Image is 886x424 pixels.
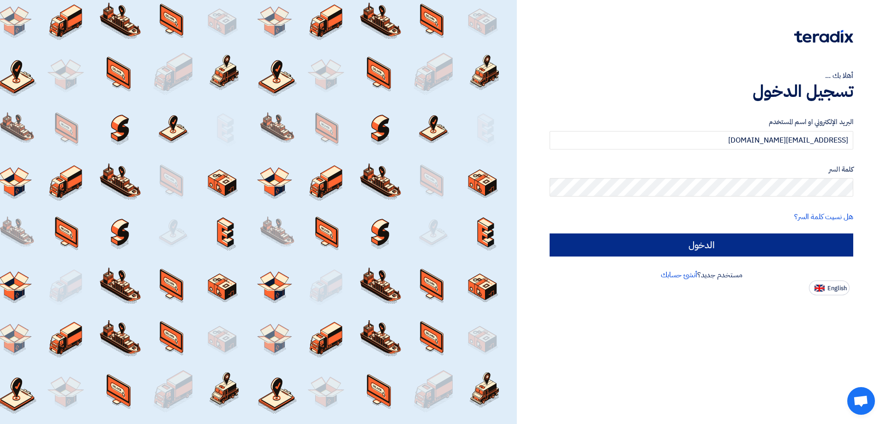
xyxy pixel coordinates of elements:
[809,281,850,295] button: English
[794,211,853,222] a: هل نسيت كلمة السر؟
[550,269,853,281] div: مستخدم جديد؟
[550,233,853,257] input: الدخول
[550,117,853,127] label: البريد الإلكتروني او اسم المستخدم
[847,387,875,415] a: Open chat
[550,131,853,149] input: أدخل بريد العمل الإلكتروني او اسم المستخدم الخاص بك ...
[550,164,853,175] label: كلمة السر
[794,30,853,43] img: Teradix logo
[550,70,853,81] div: أهلا بك ...
[661,269,697,281] a: أنشئ حسابك
[814,285,825,292] img: en-US.png
[550,81,853,102] h1: تسجيل الدخول
[827,285,847,292] span: English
